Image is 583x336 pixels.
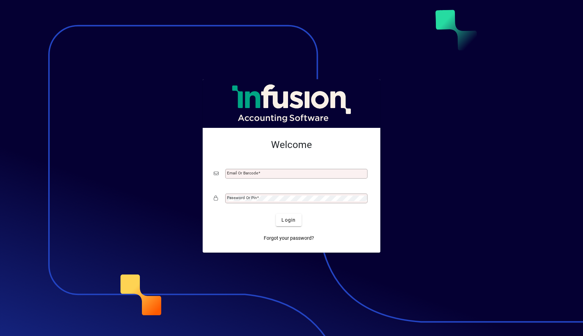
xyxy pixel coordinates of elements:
a: Forgot your password? [261,232,317,244]
button: Login [276,214,301,226]
mat-label: Email or Barcode [227,171,258,175]
mat-label: Password or Pin [227,195,257,200]
span: Login [281,216,296,224]
span: Forgot your password? [264,235,314,242]
h2: Welcome [214,139,369,151]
